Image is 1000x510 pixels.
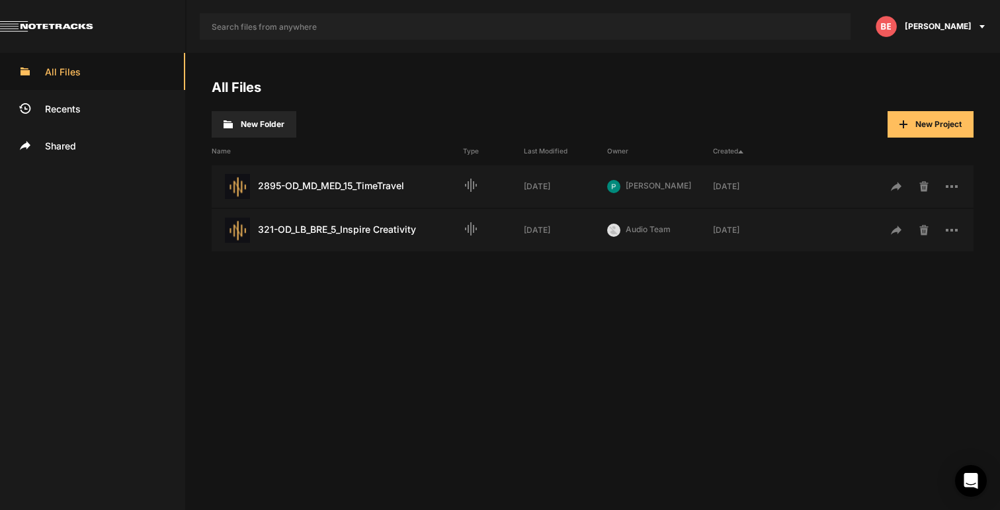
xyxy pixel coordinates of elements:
[524,224,607,236] div: [DATE]
[212,111,296,138] button: New Folder
[713,146,796,156] div: Created
[200,13,851,40] input: Search files from anywhere
[915,119,962,129] span: New Project
[225,174,250,199] img: star-track.png
[212,174,463,199] div: 2895-OD_MD_MED_15_TimeTravel
[713,181,796,192] div: [DATE]
[524,146,607,156] div: Last Modified
[463,177,479,193] mat-icon: Audio
[905,21,972,32] span: [PERSON_NAME]
[212,218,463,243] div: 321-OD_LB_BRE_5_Inspire Creativity
[524,181,607,192] div: [DATE]
[212,146,463,156] div: Name
[607,146,713,156] div: Owner
[607,224,620,237] img: ACg8ocLu3IjZ0q4g3Sv-67rBggf13R-7caSq40_txJsJBEcwv2RmFg=s96-c
[463,146,524,156] div: Type
[626,181,691,191] span: [PERSON_NAME]
[888,111,974,138] button: New Project
[607,180,620,193] img: ACg8ocK2_7AM7z2z6jSroFv8AAIBqvSsYiLxF7dFzk16-E4UVv09gA=s96-c
[955,465,987,497] div: Open Intercom Messenger
[713,224,796,236] div: [DATE]
[876,16,897,37] img: letters
[463,221,479,237] mat-icon: Audio
[225,218,250,243] img: star-track.png
[212,79,261,95] a: All Files
[626,224,671,234] span: Audio Team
